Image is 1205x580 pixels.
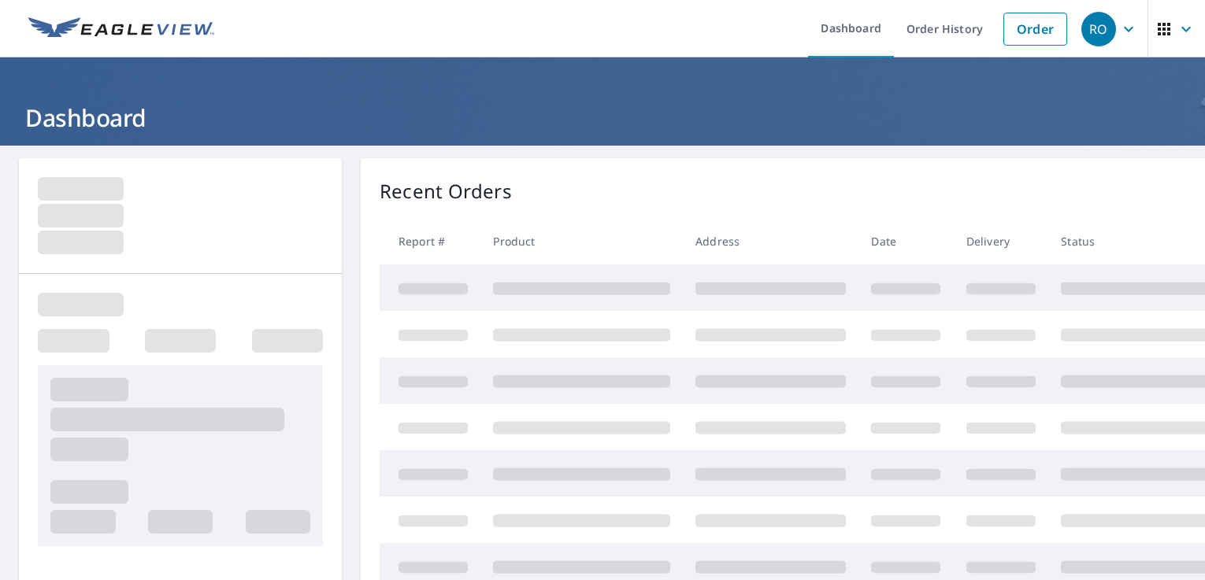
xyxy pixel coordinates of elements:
[480,218,683,264] th: Product
[380,177,512,205] p: Recent Orders
[954,218,1048,264] th: Delivery
[1081,12,1116,46] div: RO
[380,218,480,264] th: Report #
[683,218,858,264] th: Address
[19,102,1186,134] h1: Dashboard
[858,218,953,264] th: Date
[28,17,214,41] img: EV Logo
[1003,13,1067,46] a: Order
